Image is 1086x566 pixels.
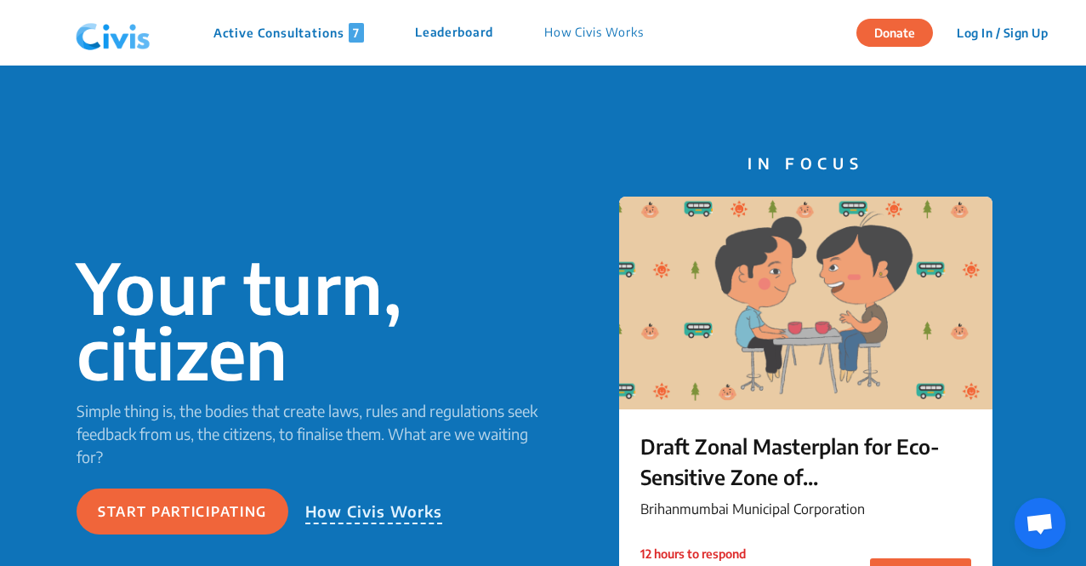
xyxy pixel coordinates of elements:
img: navlogo.png [69,8,157,59]
p: Your turn, citizen [77,254,543,386]
button: Start participating [77,489,288,535]
p: 12 hours to respond [640,545,746,563]
p: IN FOCUS [619,152,992,174]
p: How Civis Works [544,23,644,43]
div: Open chat [1015,498,1066,549]
a: Donate [856,23,946,40]
button: Donate [856,19,933,47]
p: Active Consultations [213,23,364,43]
button: Log In / Sign Up [946,20,1059,46]
span: 7 [349,23,364,43]
p: Leaderboard [415,23,493,43]
p: Draft Zonal Masterplan for Eco- Sensitive Zone of [PERSON_NAME][GEOGRAPHIC_DATA] [640,431,971,492]
p: Simple thing is, the bodies that create laws, rules and regulations seek feedback from us, the ci... [77,399,543,468]
p: How Civis Works [305,500,443,524]
p: Brihanmumbai Municipal Corporation [640,499,971,519]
